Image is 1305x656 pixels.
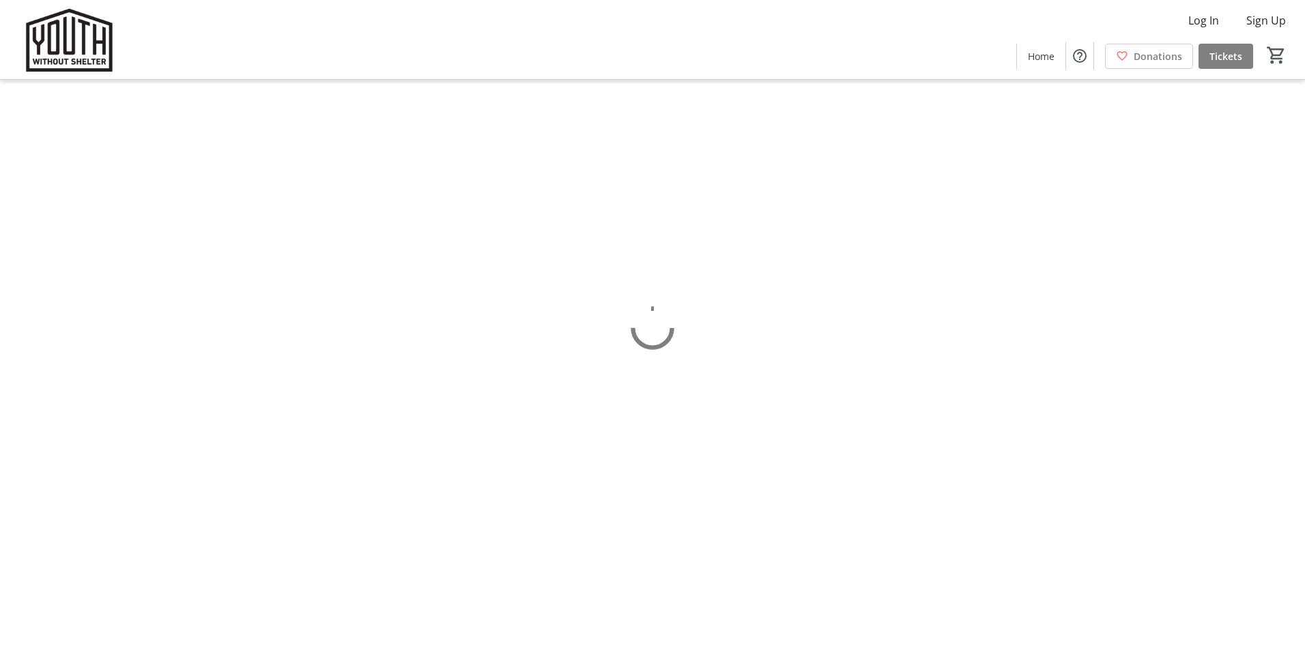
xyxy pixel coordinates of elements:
[1105,44,1193,69] a: Donations
[1264,43,1289,68] button: Cart
[1199,44,1253,69] a: Tickets
[8,5,130,74] img: Youth Without Shelter's Logo
[1066,42,1093,70] button: Help
[1246,12,1286,29] span: Sign Up
[1209,49,1242,63] span: Tickets
[1017,44,1065,69] a: Home
[1134,49,1182,63] span: Donations
[1235,10,1297,31] button: Sign Up
[1028,49,1055,63] span: Home
[1177,10,1230,31] button: Log In
[1188,12,1219,29] span: Log In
